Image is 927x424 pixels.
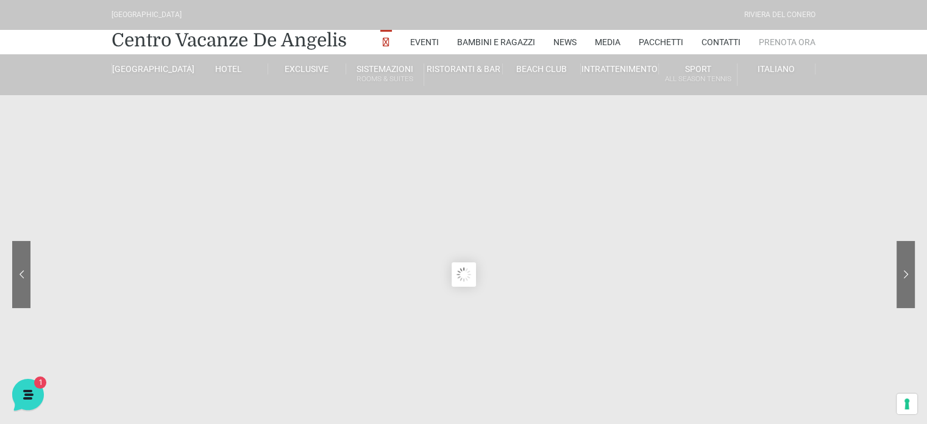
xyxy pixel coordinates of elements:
span: 1 [122,311,130,319]
a: Contatti [701,30,741,54]
a: Ristoranti & Bar [424,63,502,74]
a: Bambini e Ragazzi [457,30,535,54]
a: Italiano [737,63,815,74]
div: [GEOGRAPHIC_DATA] [112,9,182,21]
small: All Season Tennis [659,73,736,85]
iframe: Customerly Messenger Launcher [10,376,46,413]
span: Trova una risposta [20,203,95,212]
a: Media [595,30,620,54]
a: Pacchetti [639,30,683,54]
a: Beach Club [503,63,581,74]
button: Le tue preferenze relative al consenso per le tecnologie di tracciamento [897,393,917,414]
a: Apri Centro Assistenza [130,203,224,212]
button: 1Messaggi [85,312,160,340]
small: Rooms & Suites [346,73,424,85]
div: Riviera Del Conero [744,9,815,21]
p: Home [37,329,57,340]
span: Italiano [758,64,795,74]
a: [PERSON_NAME]Ciao! Benvenuto al [GEOGRAPHIC_DATA]! Come posso aiutarti!2 s fa1 [15,112,229,149]
a: [DEMOGRAPHIC_DATA] tutto [108,98,224,107]
a: Eventi [410,30,439,54]
a: Centro Vacanze De Angelis [112,28,347,52]
a: SistemazioniRooms & Suites [346,63,424,86]
a: [GEOGRAPHIC_DATA] [112,63,190,74]
a: Intrattenimento [581,63,659,74]
a: SportAll Season Tennis [659,63,737,86]
h2: Ciao da De Angelis Resort 👋 [10,10,205,49]
a: News [553,30,577,54]
p: 2 s fa [206,117,224,128]
span: Le tue conversazioni [20,98,104,107]
p: Messaggi [105,329,138,340]
span: 1 [212,132,224,144]
a: Exclusive [268,63,346,74]
a: Hotel [190,63,268,74]
a: Prenota Ora [759,30,815,54]
span: Inizia una conversazione [79,161,180,171]
button: Inizia una conversazione [20,154,224,178]
button: Aiuto [159,312,234,340]
span: [PERSON_NAME] [51,117,199,129]
p: Ciao! Benvenuto al [GEOGRAPHIC_DATA]! Come posso aiutarti! [51,132,199,144]
img: light [20,118,44,143]
p: La nostra missione è rendere la tua esperienza straordinaria! [10,54,205,78]
p: Aiuto [188,329,205,340]
button: Home [10,312,85,340]
input: Cerca un articolo... [27,229,199,241]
